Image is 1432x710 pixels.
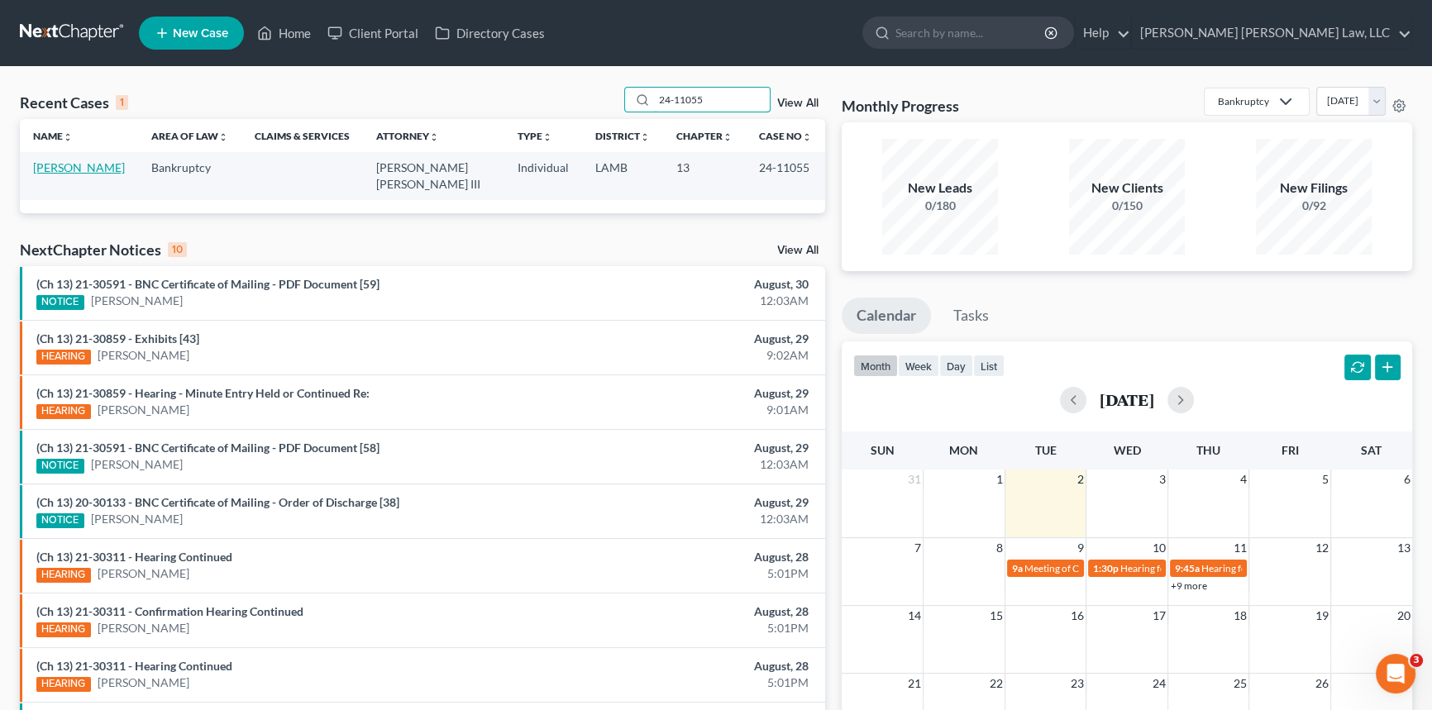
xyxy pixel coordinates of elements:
[562,331,809,347] div: August, 29
[1151,606,1167,626] span: 17
[138,152,241,199] td: Bankruptcy
[663,152,746,199] td: 13
[562,494,809,511] div: August, 29
[1256,179,1372,198] div: New Filings
[36,622,91,637] div: HEARING
[562,603,809,620] div: August, 28
[1132,18,1411,48] a: [PERSON_NAME] [PERSON_NAME] Law, LLC
[1410,654,1423,667] span: 3
[168,242,187,257] div: 10
[1396,538,1412,558] span: 13
[562,511,809,527] div: 12:03AM
[723,132,733,142] i: unfold_more
[363,152,504,199] td: [PERSON_NAME] [PERSON_NAME] III
[1069,198,1185,214] div: 0/150
[1024,562,1208,574] span: Meeting of Creditors for [PERSON_NAME]
[1218,94,1269,108] div: Bankruptcy
[1069,674,1086,693] span: 23
[995,538,1005,558] span: 8
[36,550,232,564] a: (Ch 13) 21-30311 - Hearing Continued
[504,152,582,199] td: Individual
[36,568,91,583] div: HEARING
[562,658,809,674] div: August, 28
[36,677,91,692] div: HEARING
[1282,443,1299,457] span: Fri
[1093,562,1119,574] span: 1:30p
[562,565,809,582] div: 5:01PM
[1034,443,1056,457] span: Tue
[562,440,809,456] div: August, 29
[427,18,553,48] a: Directory Cases
[1100,391,1154,408] h2: [DATE]
[562,620,809,636] div: 5:01PM
[1376,654,1415,693] iframe: Intercom live chat
[36,659,232,673] a: (Ch 13) 21-30311 - Hearing Continued
[1069,179,1185,198] div: New Clients
[36,495,399,509] a: (Ch 13) 20-30133 - BNC Certificate of Mailing - Order of Discharge [38]
[995,469,1005,489] span: 1
[36,350,91,365] div: HEARING
[36,277,379,291] a: (Ch 13) 21-30591 - BNC Certificate of Mailing - PDF Document [59]
[173,27,228,40] span: New Case
[1076,469,1086,489] span: 2
[582,152,663,199] td: LAMB
[218,132,228,142] i: unfold_more
[241,119,363,152] th: Claims & Services
[777,98,819,109] a: View All
[1320,469,1330,489] span: 5
[562,549,809,565] div: August, 28
[562,385,809,402] div: August, 29
[36,331,199,345] a: (Ch 13) 21-30859 - Exhibits [43]
[36,404,91,419] div: HEARING
[906,606,923,626] span: 14
[319,18,427,48] a: Client Portal
[759,130,812,142] a: Case Nounfold_more
[518,130,552,142] a: Typeunfold_more
[1239,469,1248,489] span: 4
[98,565,189,582] a: [PERSON_NAME]
[1151,538,1167,558] span: 10
[1069,606,1086,626] span: 16
[1151,674,1167,693] span: 24
[542,132,552,142] i: unfold_more
[777,245,819,256] a: View All
[949,443,978,457] span: Mon
[1314,606,1330,626] span: 19
[853,355,898,377] button: month
[249,18,319,48] a: Home
[562,347,809,364] div: 9:02AM
[1075,18,1130,48] a: Help
[33,130,73,142] a: Nameunfold_more
[1171,579,1207,592] a: +9 more
[898,355,939,377] button: week
[802,132,812,142] i: unfold_more
[842,298,931,334] a: Calendar
[595,130,650,142] a: Districtunfold_more
[842,96,959,116] h3: Monthly Progress
[1314,674,1330,693] span: 26
[939,355,973,377] button: day
[20,240,187,260] div: NextChapter Notices
[63,132,73,142] i: unfold_more
[98,674,189,691] a: [PERSON_NAME]
[1012,562,1023,574] span: 9a
[1361,443,1382,457] span: Sat
[36,295,84,310] div: NOTICE
[98,402,189,418] a: [PERSON_NAME]
[91,293,183,309] a: [PERSON_NAME]
[36,441,379,455] a: (Ch 13) 21-30591 - BNC Certificate of Mailing - PDF Document [58]
[906,469,923,489] span: 31
[91,511,183,527] a: [PERSON_NAME]
[988,674,1005,693] span: 22
[562,293,809,309] div: 12:03AM
[973,355,1005,377] button: list
[98,347,189,364] a: [PERSON_NAME]
[429,132,439,142] i: unfold_more
[98,620,189,636] a: [PERSON_NAME]
[1076,538,1086,558] span: 9
[1201,562,1418,574] span: Hearing for [PERSON_NAME] & [PERSON_NAME]
[654,88,770,112] input: Search by name...
[1396,606,1412,626] span: 20
[906,674,923,693] span: 21
[36,604,303,618] a: (Ch 13) 21-30311 - Confirmation Hearing Continued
